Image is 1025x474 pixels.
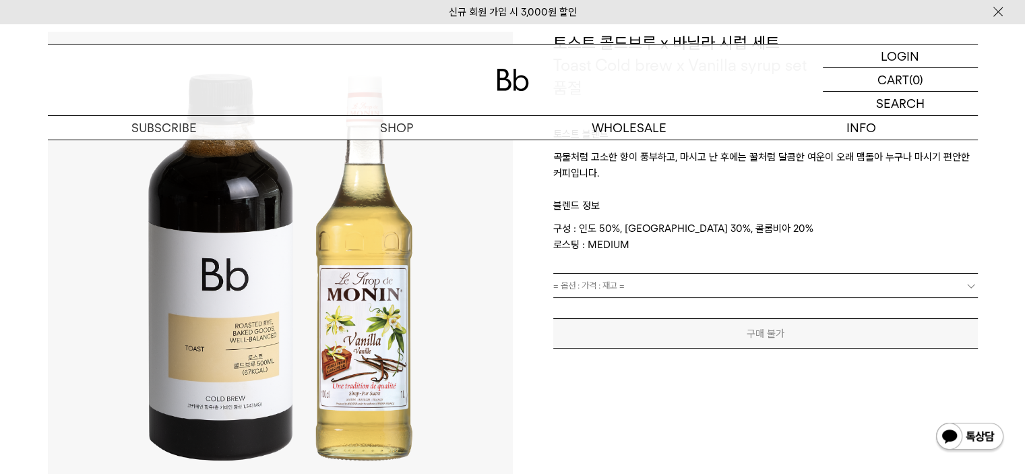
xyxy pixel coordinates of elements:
[553,149,978,181] p: 곡물처럼 고소한 향이 풍부하고, 마시고 난 후에는 꿀처럼 달콤한 여운이 오래 맴돌아 누구나 마시기 편안한 커피입니다.
[513,116,745,140] p: WHOLESALE
[877,68,909,91] p: CART
[935,421,1005,454] img: 카카오톡 채널 1:1 채팅 버튼
[48,116,280,140] a: SUBSCRIBE
[553,220,978,253] p: 구성 : 인도 50%, [GEOGRAPHIC_DATA] 30%, 콜롬비아 20% 로스팅 : MEDIUM
[881,45,919,67] p: LOGIN
[745,116,978,140] p: INFO
[553,274,625,297] span: = 옵션 : 가격 : 재고 =
[280,116,513,140] a: SHOP
[876,92,925,115] p: SEARCH
[449,6,577,18] a: 신규 회원 가입 시 3,000원 할인
[823,45,978,68] a: LOGIN
[497,69,529,91] img: 로고
[909,68,923,91] p: (0)
[553,318,978,349] button: 구매 불가
[553,181,978,220] p: 블렌드 정보
[823,68,978,92] a: CART (0)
